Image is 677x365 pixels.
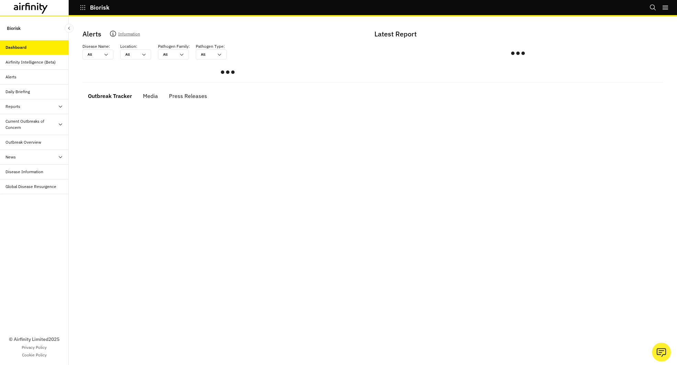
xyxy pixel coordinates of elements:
[80,2,110,13] button: Biorisk
[5,44,26,51] div: Dashboard
[7,22,21,35] p: Biorisk
[5,154,16,160] div: News
[143,91,158,101] div: Media
[82,43,110,49] p: Disease Name :
[90,4,110,11] p: Biorisk
[5,184,56,190] div: Global Disease Resurgence
[652,343,671,362] button: Ask our analysts
[65,24,74,33] button: Close Sidebar
[5,139,41,145] div: Outbreak Overview
[5,74,16,80] div: Alerts
[22,352,47,358] a: Cookie Policy
[374,29,661,39] p: Latest Report
[9,336,59,343] p: © Airfinity Limited 2025
[88,91,132,101] div: Outbreak Tracker
[120,43,137,49] p: Location :
[5,118,58,131] div: Current Outbreaks of Concern
[196,43,225,49] p: Pathogen Type :
[650,2,656,13] button: Search
[169,91,207,101] div: Press Releases
[158,43,190,49] p: Pathogen Family :
[5,59,56,65] div: Airfinity Intelligence (Beta)
[22,344,47,351] a: Privacy Policy
[82,29,101,39] p: Alerts
[118,30,140,40] p: Information
[5,89,30,95] div: Daily Briefing
[5,103,20,110] div: Reports
[5,169,43,175] div: Disease Information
